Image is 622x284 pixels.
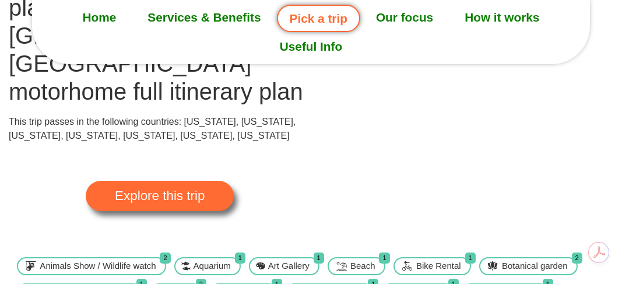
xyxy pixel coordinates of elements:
a: Explore this trip [86,181,234,211]
span: Animals Show / Wildlife watch [37,260,159,273]
a: How it works [449,3,555,32]
span: 2 [572,253,582,264]
a: Our focus [360,3,449,32]
span: 2 [160,253,170,264]
a: Home [67,3,132,32]
span: Aquarium [191,260,234,273]
nav: Menu [32,3,590,61]
span: Beach [347,260,378,273]
span: This trip passes in the following countries: [US_STATE], [US_STATE], [US_STATE], [US_STATE], [US_... [9,117,296,141]
span: Explore this trip [115,190,205,202]
a: Useful Info [264,32,358,61]
span: 1 [465,253,476,264]
span: Art Gallery [265,260,312,273]
span: Bike Rental [413,260,464,273]
span: Botanical garden [499,260,571,273]
a: Pick a trip [277,5,360,32]
span: 1 [235,253,245,264]
span: 1 [379,253,389,264]
a: Services & Benefits [132,3,276,32]
span: 1 [314,253,324,264]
